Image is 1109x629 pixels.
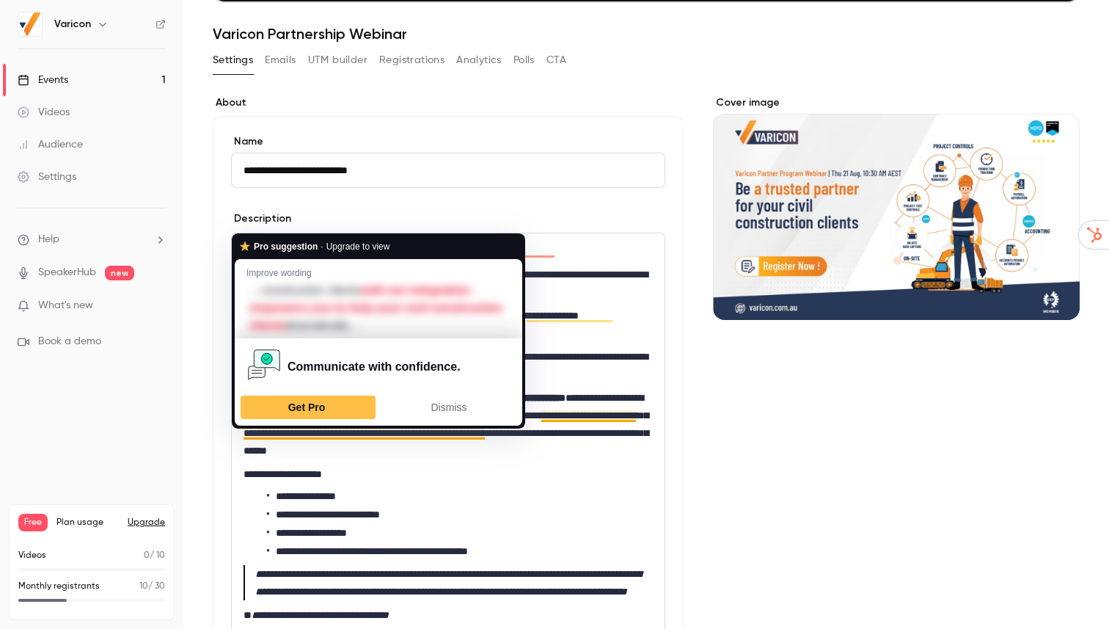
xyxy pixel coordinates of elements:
[18,549,46,562] p: Videos
[38,232,59,247] span: Help
[128,517,165,528] button: Upgrade
[713,95,1080,320] section: Cover image
[56,517,119,528] span: Plan usage
[38,298,93,313] span: What's new
[379,48,444,72] button: Registrations
[513,48,535,72] button: Polls
[213,48,253,72] button: Settings
[231,211,291,226] label: Description
[18,232,166,247] li: help-dropdown-opener
[213,25,1080,43] h1: Varicon Partnership Webinar
[18,73,68,87] div: Events
[38,334,101,349] span: Book a demo
[231,134,665,149] label: Name
[308,48,367,72] button: UTM builder
[54,17,91,32] h6: Varicon
[546,48,566,72] button: CTA
[18,137,83,152] div: Audience
[18,514,48,531] span: Free
[265,48,296,72] button: Emails
[144,549,165,562] p: / 10
[18,12,42,36] img: Varicon
[144,551,150,560] span: 0
[38,265,96,280] a: SpeakerHub
[713,95,1080,110] label: Cover image
[18,105,70,120] div: Videos
[456,48,502,72] button: Analytics
[139,580,165,593] p: / 30
[18,170,76,184] div: Settings
[105,266,134,280] span: new
[213,95,684,110] label: About
[139,582,148,591] span: 10
[18,580,100,593] p: Monthly registrants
